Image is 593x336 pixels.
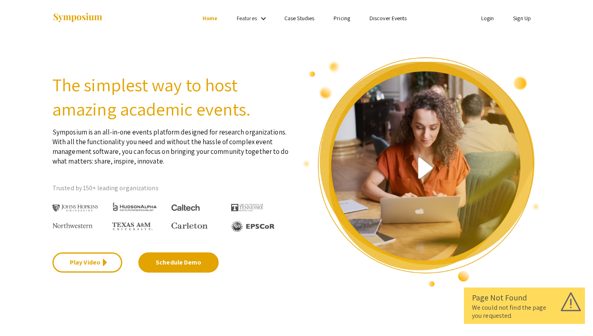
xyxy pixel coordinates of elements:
a: Features [237,15,257,22]
div: We could not find the page you requested. [472,304,577,320]
img: Symposium by ForagerOne [52,13,103,23]
a: Discover Events [370,15,407,22]
a: Home [203,15,217,22]
img: The University of Tennessee [231,204,263,211]
img: Johns Hopkins University [52,204,98,212]
img: EPSCOR [231,220,276,232]
a: Sign Up [513,15,531,22]
a: Pricing [334,15,350,22]
img: Texas A&M University [112,223,152,231]
p: Symposium is an all-in-one events platform designed for research organizations. With all the func... [52,121,290,166]
img: HudsonAlpha [112,202,158,211]
img: Caltech [171,204,200,211]
img: video overview of Symposium [303,57,541,288]
div: Page Not Found [472,292,577,304]
a: Play Video [52,252,122,273]
p: Trusted by 150+ leading organizations [52,182,290,194]
a: Schedule Demo [138,252,219,273]
img: Carleton [171,223,208,229]
a: Case Studies [284,15,314,22]
a: Login [481,15,494,22]
mat-icon: Expand Features list [259,14,268,23]
img: Northwestern [52,223,93,228]
h2: The simplest way to host amazing academic events. [52,73,290,121]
